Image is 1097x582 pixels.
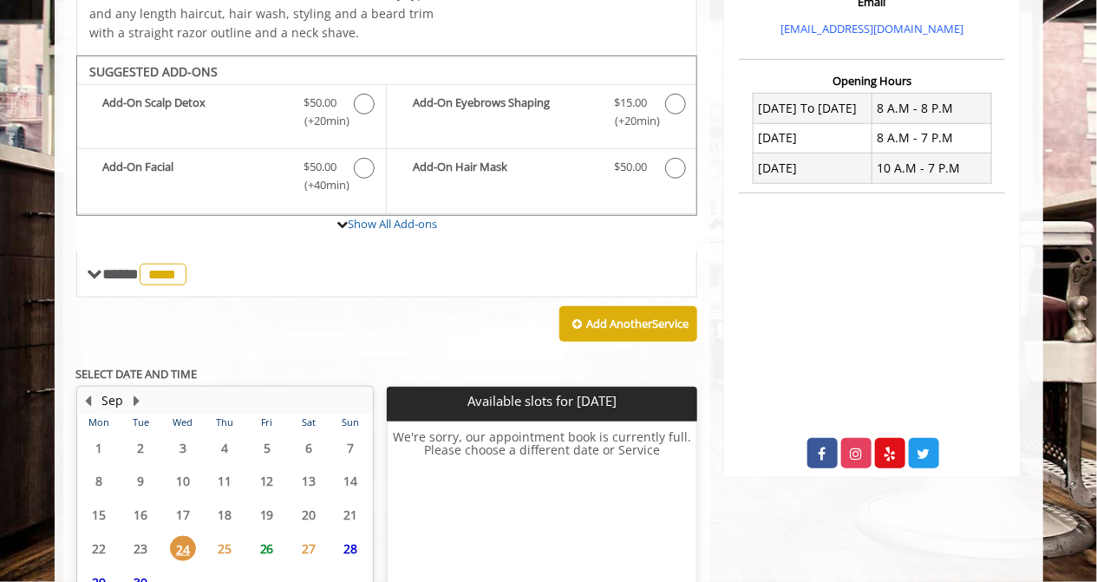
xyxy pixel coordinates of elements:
td: Select day26 [245,532,287,566]
button: Next Month [130,391,144,410]
th: Thu [204,414,245,431]
th: Wed [161,414,203,431]
span: (+20min ) [604,112,656,130]
b: Add-On Facial [103,158,286,194]
button: Sep [101,391,123,410]
span: (+20min ) [294,112,345,130]
td: Select day24 [161,532,203,566]
span: $50.00 [304,94,336,112]
th: Mon [78,414,120,431]
label: Add-On Eyebrows Shaping [395,94,688,134]
b: Add Another Service [586,316,689,331]
a: [EMAIL_ADDRESS][DOMAIN_NAME] [780,21,963,36]
label: Add-On Scalp Detox [86,94,377,134]
span: 27 [296,536,322,561]
td: [DATE] [753,154,872,183]
span: 28 [338,536,364,561]
span: $15.00 [614,94,647,112]
span: (+40min ) [294,176,345,194]
div: The Made Man Master Haircut and Beard Trim Add-onS [76,56,698,217]
td: Select day28 [330,532,372,566]
b: SELECT DATE AND TIME [76,366,198,382]
th: Sun [330,414,372,431]
td: [DATE] [753,123,872,153]
b: Add-On Hair Mask [413,158,597,179]
b: SUGGESTED ADD-ONS [90,63,219,80]
th: Fri [245,414,287,431]
span: $50.00 [304,158,336,176]
th: Sat [288,414,330,431]
b: Add-On Scalp Detox [103,94,286,130]
b: Add-On Eyebrows Shaping [413,94,597,130]
span: 24 [170,536,196,561]
span: $50.00 [614,158,647,176]
td: 10 A.M - 7 P.M [872,154,992,183]
label: Add-On Facial [86,158,377,199]
span: 26 [254,536,280,561]
td: 8 A.M - 7 P.M [872,123,992,153]
button: Previous Month [82,391,95,410]
p: Available slots for [DATE] [394,394,690,409]
h3: Opening Hours [739,75,1005,87]
button: Add AnotherService [559,306,697,343]
td: 8 A.M - 8 P.M [872,94,992,123]
td: [DATE] To [DATE] [753,94,872,123]
td: Select day27 [288,532,330,566]
label: Add-On Hair Mask [395,158,688,183]
span: 25 [212,536,238,561]
a: Show All Add-ons [348,216,437,232]
td: Select day25 [204,532,245,566]
th: Tue [120,414,161,431]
